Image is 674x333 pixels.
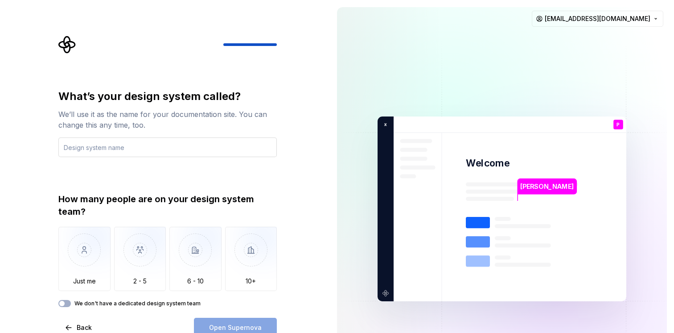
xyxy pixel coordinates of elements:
p: Welcome [466,157,510,170]
div: We’ll use it as the name for your documentation site. You can change this any time, too. [58,109,277,130]
input: Design system name [58,137,277,157]
div: How many people are on your design system team? [58,193,277,218]
svg: Supernova Logo [58,36,76,54]
span: Back [77,323,92,332]
p: [PERSON_NAME] [520,182,574,191]
span: [EMAIL_ADDRESS][DOMAIN_NAME] [545,14,650,23]
label: We don't have a dedicated design system team [74,300,201,307]
p: P [616,122,620,127]
button: [EMAIL_ADDRESS][DOMAIN_NAME] [532,11,663,27]
div: What’s your design system called? [58,89,277,104]
p: x [381,121,387,129]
